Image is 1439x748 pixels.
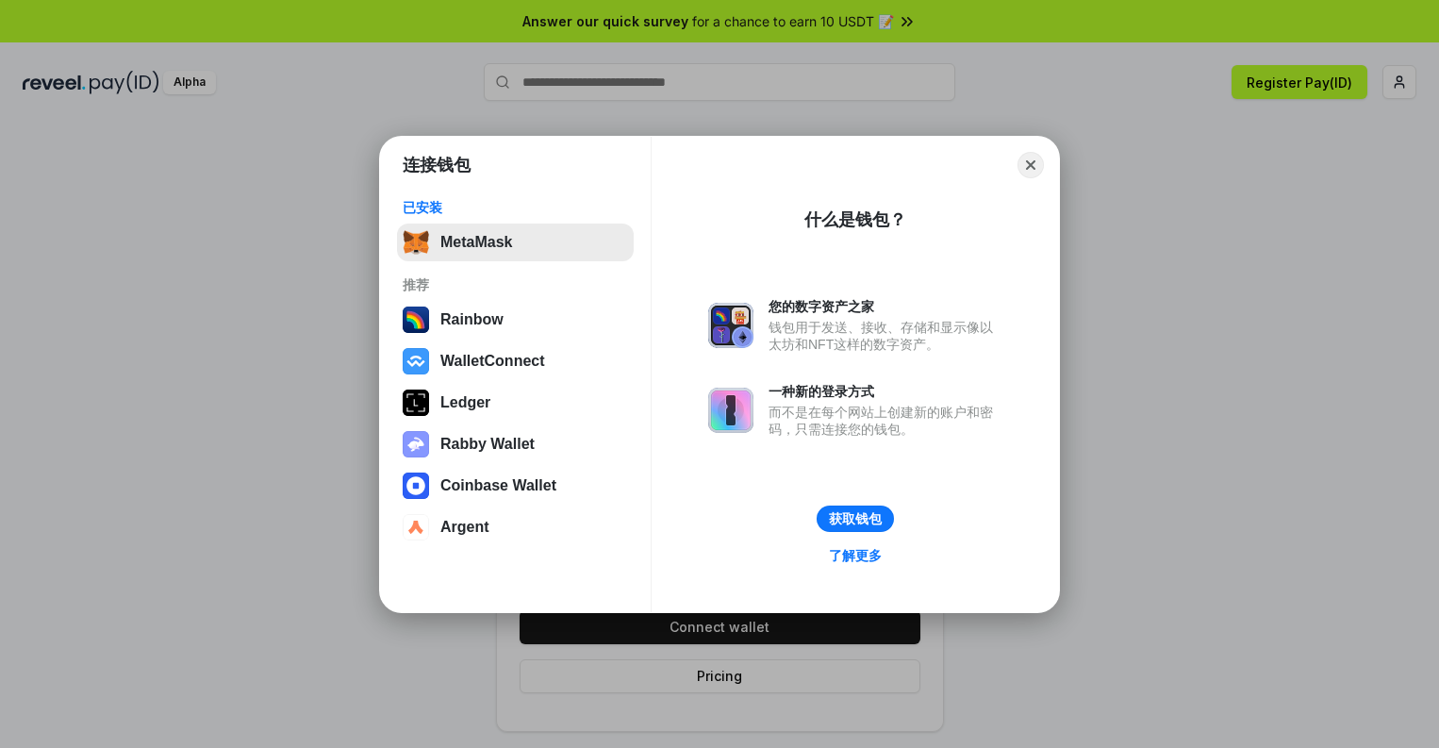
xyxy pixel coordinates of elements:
div: 获取钱包 [829,510,882,527]
div: 推荐 [403,276,628,293]
button: Close [1017,152,1044,178]
a: 了解更多 [818,543,893,568]
div: 而不是在每个网站上创建新的账户和密码，只需连接您的钱包。 [769,404,1002,438]
img: svg+xml,%3Csvg%20width%3D%2228%22%20height%3D%2228%22%20viewBox%3D%220%200%2028%2028%22%20fill%3D... [403,348,429,374]
img: svg+xml,%3Csvg%20fill%3D%22none%22%20height%3D%2233%22%20viewBox%3D%220%200%2035%2033%22%20width%... [403,229,429,256]
button: MetaMask [397,224,634,261]
button: Rainbow [397,301,634,339]
img: svg+xml,%3Csvg%20width%3D%2228%22%20height%3D%2228%22%20viewBox%3D%220%200%2028%2028%22%20fill%3D... [403,514,429,540]
img: svg+xml,%3Csvg%20xmlns%3D%22http%3A%2F%2Fwww.w3.org%2F2000%2Fsvg%22%20width%3D%2228%22%20height%3... [403,390,429,416]
button: Ledger [397,384,634,422]
div: Ledger [440,394,490,411]
div: Rainbow [440,311,504,328]
div: MetaMask [440,234,512,251]
img: svg+xml,%3Csvg%20xmlns%3D%22http%3A%2F%2Fwww.w3.org%2F2000%2Fsvg%22%20fill%3D%22none%22%20viewBox... [708,303,753,348]
h1: 连接钱包 [403,154,471,176]
button: Coinbase Wallet [397,467,634,505]
button: Rabby Wallet [397,425,634,463]
button: Argent [397,508,634,546]
img: svg+xml,%3Csvg%20width%3D%2228%22%20height%3D%2228%22%20viewBox%3D%220%200%2028%2028%22%20fill%3D... [403,473,429,499]
button: 获取钱包 [817,506,894,532]
div: 您的数字资产之家 [769,298,1002,315]
div: Argent [440,519,489,536]
img: svg+xml,%3Csvg%20xmlns%3D%22http%3A%2F%2Fwww.w3.org%2F2000%2Fsvg%22%20fill%3D%22none%22%20viewBox... [708,388,753,433]
div: Coinbase Wallet [440,477,556,494]
button: WalletConnect [397,342,634,380]
img: svg+xml,%3Csvg%20xmlns%3D%22http%3A%2F%2Fwww.w3.org%2F2000%2Fsvg%22%20fill%3D%22none%22%20viewBox... [403,431,429,457]
div: 什么是钱包？ [804,208,906,231]
div: Rabby Wallet [440,436,535,453]
div: 一种新的登录方式 [769,383,1002,400]
div: 了解更多 [829,547,882,564]
div: WalletConnect [440,353,545,370]
div: 已安装 [403,199,628,216]
img: svg+xml,%3Csvg%20width%3D%22120%22%20height%3D%22120%22%20viewBox%3D%220%200%20120%20120%22%20fil... [403,307,429,333]
div: 钱包用于发送、接收、存储和显示像以太坊和NFT这样的数字资产。 [769,319,1002,353]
